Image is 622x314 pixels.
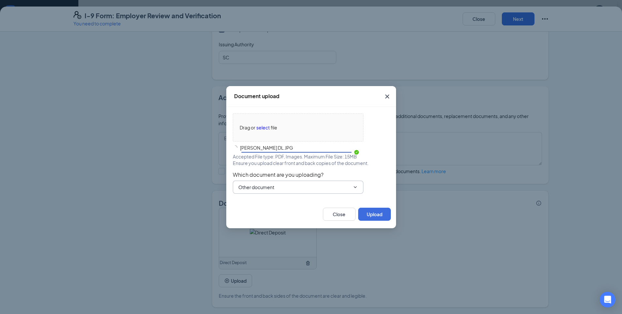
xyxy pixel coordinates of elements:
span: loading [233,145,237,150]
button: Close [378,86,396,107]
svg: ChevronDown [353,185,358,190]
span: Ensure you upload clear front and back copies of the document. [233,160,369,166]
span: file [271,124,277,131]
span: Which document are you uploading? [233,172,390,178]
span: check-circle [354,150,359,155]
button: Upload [358,208,391,221]
span: Drag orselectfile [233,114,363,141]
span: select [256,124,270,131]
button: Close [323,208,356,221]
svg: Cross [383,93,391,100]
div: Document upload [234,93,279,100]
div: Open Intercom Messenger [600,292,615,307]
span: kimberlee DL.JPG [237,144,356,151]
span: Drag or [240,124,255,131]
span: Accepted File type: PDF, Images. Maximum File Size: 15MB [233,153,357,160]
input: Select document type [238,184,350,191]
